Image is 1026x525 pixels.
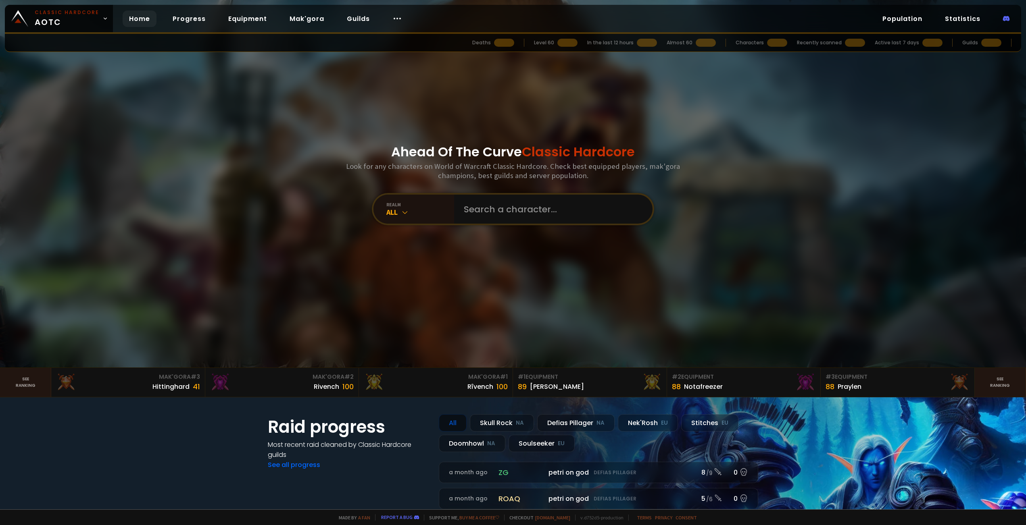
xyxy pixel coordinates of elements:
a: #1Equipment89[PERSON_NAME] [513,368,667,397]
a: Mak'Gora#3Hittinghard41 [51,368,205,397]
span: Classic Hardcore [522,143,635,161]
div: Equipment [826,373,970,381]
div: Equipment [672,373,816,381]
div: Mak'Gora [364,373,508,381]
span: # 1 [500,373,508,381]
a: Consent [676,515,697,521]
div: All [386,208,454,217]
a: Terms [637,515,652,521]
span: # 1 [518,373,526,381]
a: Mak'Gora#2Rivench100 [205,368,359,397]
input: Search a character... [459,195,643,224]
div: Praylen [838,382,861,392]
a: a month agoroaqpetri on godDefias Pillager5 /60 [439,488,758,509]
div: Level 60 [534,39,554,46]
small: EU [722,419,728,427]
h4: Most recent raid cleaned by Classic Hardcore guilds [268,440,429,460]
div: Hittinghard [152,382,190,392]
span: # 2 [344,373,354,381]
div: Stitches [681,414,738,432]
span: Support me, [424,515,499,521]
div: Notafreezer [684,382,723,392]
div: Mak'Gora [210,373,354,381]
span: # 3 [191,373,200,381]
a: See all progress [268,460,320,469]
a: #3Equipment88Praylen [821,368,975,397]
div: 88 [826,381,834,392]
div: Mak'Gora [56,373,200,381]
span: v. d752d5 - production [575,515,624,521]
span: # 2 [672,373,681,381]
a: Equipment [222,10,273,27]
a: Home [123,10,156,27]
div: In the last 12 hours [587,39,634,46]
a: Progress [166,10,212,27]
div: Rivench [314,382,339,392]
div: Nek'Rosh [618,414,678,432]
small: NA [516,419,524,427]
div: Guilds [962,39,978,46]
div: 100 [496,381,508,392]
div: All [439,414,467,432]
div: Deaths [472,39,491,46]
div: Active last 7 days [875,39,919,46]
span: Made by [334,515,370,521]
a: a fan [358,515,370,521]
a: Privacy [655,515,672,521]
a: Statistics [938,10,987,27]
a: Buy me a coffee [459,515,499,521]
span: Checkout [504,515,570,521]
div: 89 [518,381,527,392]
div: Recently scanned [797,39,842,46]
a: Report a bug [381,514,413,520]
a: Mak'gora [283,10,331,27]
div: Equipment [518,373,662,381]
div: Defias Pillager [537,414,615,432]
small: NA [596,419,605,427]
small: Classic Hardcore [35,9,99,16]
div: 88 [672,381,681,392]
a: #2Equipment88Notafreezer [667,368,821,397]
div: Almost 60 [667,39,692,46]
a: a month agozgpetri on godDefias Pillager8 /90 [439,462,758,483]
a: Population [876,10,929,27]
div: 41 [193,381,200,392]
div: Doomhowl [439,435,505,452]
div: [PERSON_NAME] [530,382,584,392]
a: Guilds [340,10,376,27]
a: Seeranking [975,368,1026,397]
small: EU [661,419,668,427]
div: realm [386,201,454,208]
a: Classic HardcoreAOTC [5,5,113,32]
small: NA [487,440,495,448]
span: AOTC [35,9,99,28]
div: Rîvench [467,382,493,392]
small: EU [558,440,565,448]
h1: Raid progress [268,414,429,440]
div: Characters [736,39,764,46]
h3: Look for any characters on World of Warcraft Classic Hardcore. Check best equipped players, mak'g... [343,162,683,180]
a: Mak'Gora#1Rîvench100 [359,368,513,397]
div: Soulseeker [509,435,575,452]
div: Skull Rock [470,414,534,432]
span: # 3 [826,373,835,381]
a: [DOMAIN_NAME] [535,515,570,521]
h1: Ahead Of The Curve [391,142,635,162]
div: 100 [342,381,354,392]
